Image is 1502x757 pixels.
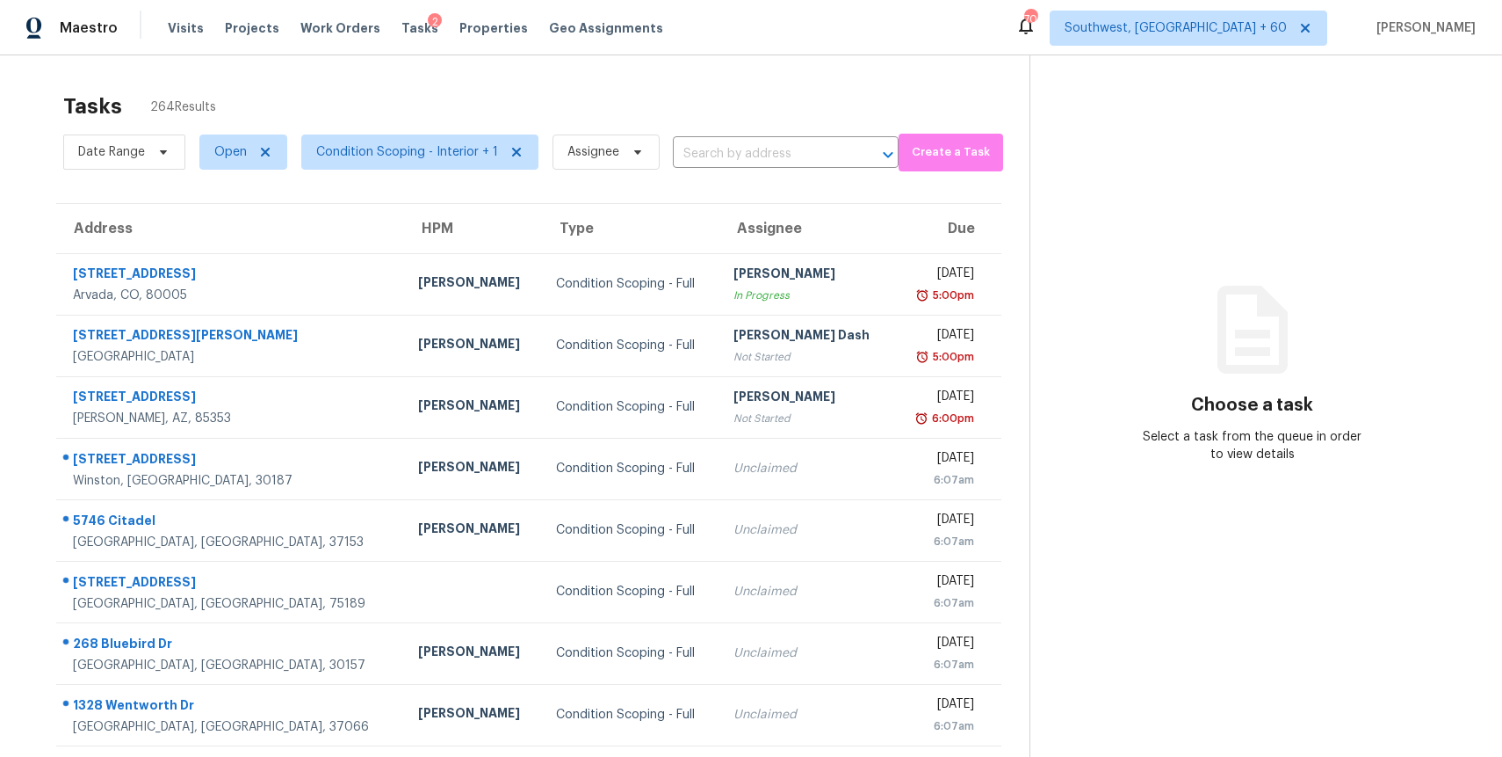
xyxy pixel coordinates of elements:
[908,594,974,612] div: 6:07am
[733,521,880,539] div: Unclaimed
[73,696,390,718] div: 1328 Wentworth Dr
[316,143,498,161] span: Condition Scoping - Interior + 1
[418,273,528,295] div: [PERSON_NAME]
[404,204,542,253] th: HPM
[418,335,528,357] div: [PERSON_NAME]
[73,388,390,410] div: [STREET_ADDRESS]
[1369,19,1476,37] span: [PERSON_NAME]
[401,22,438,34] span: Tasks
[556,398,705,416] div: Condition Scoping - Full
[73,472,390,490] div: Winston, [GEOGRAPHIC_DATA], 30187
[459,19,528,37] span: Properties
[73,265,390,287] div: [STREET_ADDRESS]
[908,656,974,673] div: 6:07am
[168,19,204,37] span: Visits
[73,534,390,551] div: [GEOGRAPHIC_DATA], [GEOGRAPHIC_DATA], 37153
[60,19,118,37] span: Maestro
[915,348,929,366] img: Overdue Alarm Icon
[556,583,705,601] div: Condition Scoping - Full
[719,204,894,253] th: Assignee
[914,410,928,427] img: Overdue Alarm Icon
[928,410,974,427] div: 6:00pm
[908,717,974,735] div: 6:07am
[73,512,390,534] div: 5746 Citadel
[73,635,390,657] div: 268 Bluebird Dr
[428,13,442,31] div: 2
[542,204,719,253] th: Type
[908,634,974,656] div: [DATE]
[73,657,390,674] div: [GEOGRAPHIC_DATA], [GEOGRAPHIC_DATA], 30157
[567,143,619,161] span: Assignee
[733,706,880,724] div: Unclaimed
[908,511,974,533] div: [DATE]
[556,644,705,662] div: Condition Scoping - Full
[1024,11,1036,28] div: 705
[733,326,880,348] div: [PERSON_NAME] Dash
[908,533,974,550] div: 6:07am
[733,265,880,287] div: [PERSON_NAME]
[418,397,528,419] div: [PERSON_NAME]
[225,19,279,37] span: Projects
[56,204,404,253] th: Address
[908,265,974,287] div: [DATE]
[418,643,528,665] div: [PERSON_NAME]
[63,98,122,115] h2: Tasks
[556,521,705,539] div: Condition Scoping - Full
[1142,428,1363,463] div: Select a task from the queue in order to view details
[733,287,880,304] div: In Progress
[899,134,1004,171] button: Create a Task
[78,143,145,161] span: Date Range
[418,458,528,480] div: [PERSON_NAME]
[73,595,390,613] div: [GEOGRAPHIC_DATA], [GEOGRAPHIC_DATA], 75189
[908,471,974,489] div: 6:07am
[733,583,880,601] div: Unclaimed
[907,142,995,163] span: Create a Task
[73,718,390,736] div: [GEOGRAPHIC_DATA], [GEOGRAPHIC_DATA], 37066
[418,704,528,726] div: [PERSON_NAME]
[556,275,705,293] div: Condition Scoping - Full
[894,204,1001,253] th: Due
[733,388,880,410] div: [PERSON_NAME]
[73,348,390,366] div: [GEOGRAPHIC_DATA]
[733,644,880,662] div: Unclaimed
[733,348,880,366] div: Not Started
[908,388,974,410] div: [DATE]
[300,19,380,37] span: Work Orders
[73,573,390,595] div: [STREET_ADDRESS]
[929,348,974,366] div: 5:00pm
[733,460,880,477] div: Unclaimed
[73,287,390,304] div: Arvada, CO, 80005
[733,410,880,427] div: Not Started
[1065,19,1287,37] span: Southwest, [GEOGRAPHIC_DATA] + 60
[556,460,705,477] div: Condition Scoping - Full
[908,449,974,471] div: [DATE]
[549,19,663,37] span: Geo Assignments
[556,337,705,354] div: Condition Scoping - Full
[908,695,974,717] div: [DATE]
[556,706,705,724] div: Condition Scoping - Full
[908,326,974,348] div: [DATE]
[418,520,528,542] div: [PERSON_NAME]
[673,141,849,168] input: Search by address
[73,450,390,472] div: [STREET_ADDRESS]
[929,287,974,304] div: 5:00pm
[73,326,390,348] div: [STREET_ADDRESS][PERSON_NAME]
[908,572,974,594] div: [DATE]
[876,142,900,167] button: Open
[915,287,929,304] img: Overdue Alarm Icon
[1191,397,1313,414] h3: Choose a task
[150,98,216,116] span: 264 Results
[73,410,390,427] div: [PERSON_NAME], AZ, 85353
[214,143,247,161] span: Open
